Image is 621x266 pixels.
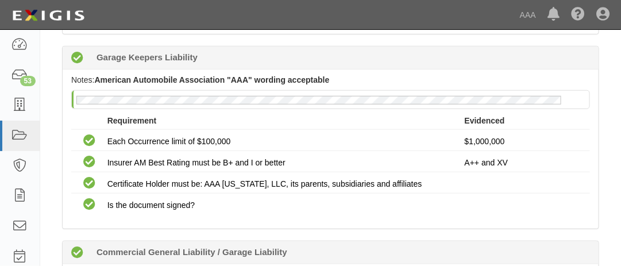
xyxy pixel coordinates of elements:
[71,74,590,86] div: Notes:
[83,199,95,211] i: Compliant
[97,51,198,63] b: Garage Keepers Liability
[107,137,231,146] span: Each Occurrence limit of $100,000
[571,8,585,22] i: Help Center - Complianz
[465,116,505,125] strong: Evidenced
[71,52,83,64] i: Compliant 98 days (since 05/06/2025)
[514,3,542,26] a: AAA
[107,201,195,210] span: Is the document signed?
[83,178,95,190] i: Compliant
[94,75,329,84] b: American Automobile Association "AAA" wording acceptable
[83,135,95,147] i: Compliant
[465,136,581,147] p: $1,000,000
[465,157,581,168] p: A++ and XV
[107,179,422,188] span: Certificate Holder must be: AAA [US_STATE], LLC, its parents, subsidiaries and affiliates
[20,76,36,86] div: 53
[107,116,157,125] strong: Requirement
[107,158,286,167] span: Insurer AM Best Rating must be B+ and I or better
[9,5,88,26] img: logo-5460c22ac91f19d4615b14bd174203de0afe785f0fc80cf4dbbc73dc1793850b.png
[97,246,287,258] b: Commercial General Liability / Garage Liability
[71,247,83,259] i: Compliant 98 days (since 05/06/2025)
[83,156,95,168] i: Compliant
